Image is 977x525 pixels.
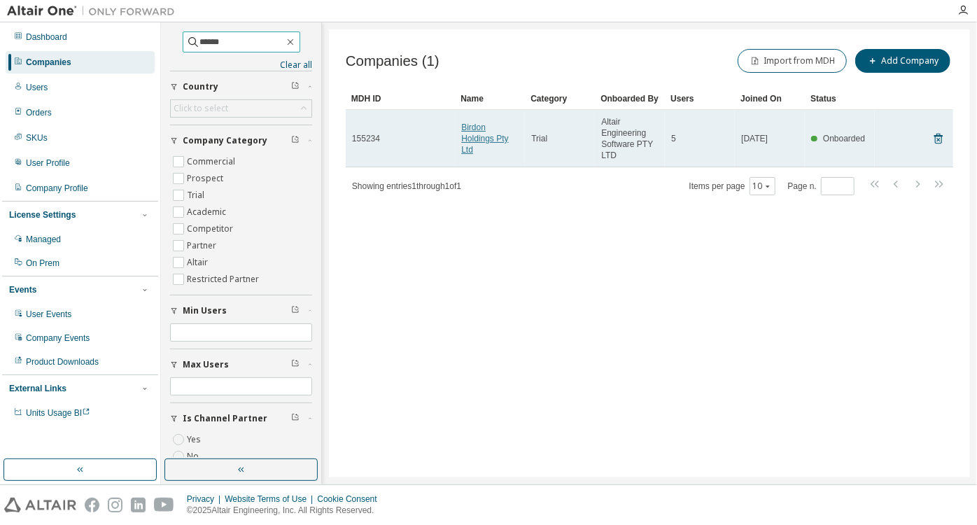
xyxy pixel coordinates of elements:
div: Category [530,87,589,110]
div: Product Downloads [26,356,99,367]
label: Yes [187,431,204,448]
span: Trial [531,133,547,144]
span: 5 [671,133,676,144]
span: Max Users [183,359,229,370]
label: Restricted Partner [187,271,262,288]
span: Items per page [689,177,775,195]
div: Users [26,82,48,93]
span: Companies (1) [346,53,440,69]
img: Altair One [7,4,182,18]
button: Company Category [170,125,312,156]
div: Name [461,87,519,110]
span: Clear filter [291,413,300,424]
span: Clear filter [291,81,300,92]
div: Cookie Consent [317,493,385,505]
div: Status [810,87,869,110]
div: Company Events [26,332,90,344]
div: External Links [9,383,66,394]
span: Country [183,81,218,92]
label: Altair [187,254,211,271]
div: User Events [26,309,71,320]
label: Academic [187,204,229,220]
div: Orders [26,107,52,118]
img: youtube.svg [154,498,174,512]
button: 10 [753,181,772,192]
div: Joined On [740,87,799,110]
a: Clear all [170,59,312,71]
div: Events [9,284,36,295]
div: SKUs [26,132,48,143]
div: User Profile [26,157,70,169]
div: Onboarded By [600,87,659,110]
div: Dashboard [26,31,67,43]
div: Privacy [187,493,225,505]
span: Page n. [788,177,855,195]
a: Birdon Holdings Pty Ltd [461,122,508,155]
label: Commercial [187,153,238,170]
span: Altair Engineering Software PTY LTD [601,116,659,161]
div: Click to select [171,100,311,117]
img: facebook.svg [85,498,99,512]
span: Showing entries 1 through 1 of 1 [352,181,461,191]
span: Units Usage BI [26,408,90,418]
span: Min Users [183,305,227,316]
button: Country [170,71,312,102]
button: Min Users [170,295,312,326]
div: Users [670,87,729,110]
div: License Settings [9,209,76,220]
div: Company Profile [26,183,88,194]
span: Onboarded [823,134,865,143]
span: Company Category [183,135,267,146]
span: Is Channel Partner [183,413,267,424]
span: Clear filter [291,359,300,370]
button: Add Company [855,49,950,73]
label: Trial [187,187,207,204]
label: Competitor [187,220,236,237]
img: instagram.svg [108,498,122,512]
span: [DATE] [741,133,768,144]
div: Website Terms of Use [225,493,317,505]
p: © 2025 Altair Engineering, Inc. All Rights Reserved. [187,505,386,517]
label: Prospect [187,170,226,187]
div: Managed [26,234,61,245]
div: Click to select [174,103,228,114]
label: Partner [187,237,219,254]
img: linkedin.svg [131,498,146,512]
div: MDH ID [351,87,449,110]
span: Clear filter [291,135,300,146]
span: 155234 [352,133,380,144]
span: Clear filter [291,305,300,316]
button: Import from MDH [738,49,847,73]
button: Is Channel Partner [170,403,312,434]
img: altair_logo.svg [4,498,76,512]
label: No [187,448,202,465]
div: On Prem [26,258,59,269]
button: Max Users [170,349,312,380]
div: Companies [26,57,71,68]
